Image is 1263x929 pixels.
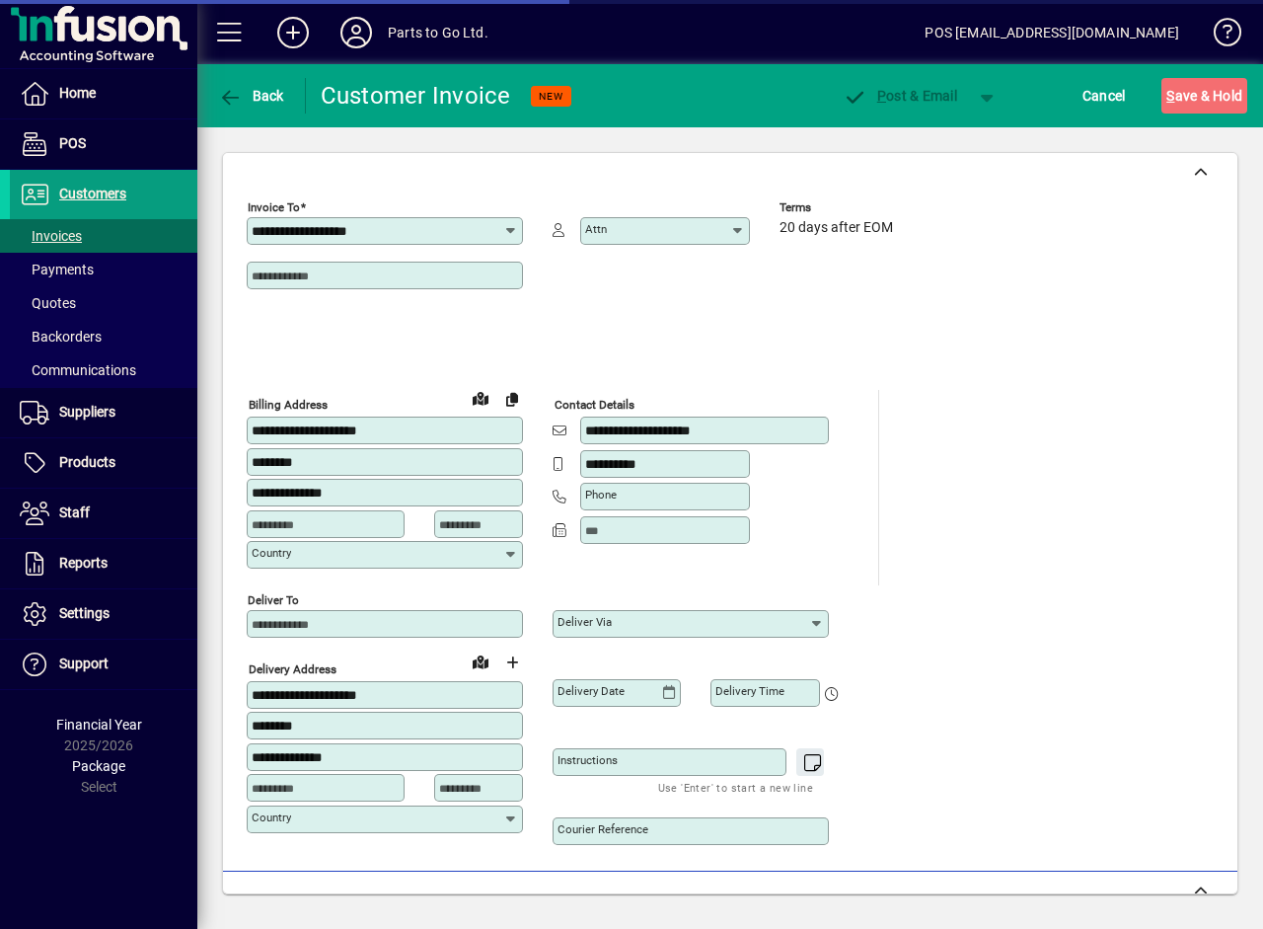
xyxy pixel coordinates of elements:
a: Payments [10,253,197,286]
span: 20 days after EOM [780,220,893,236]
a: Products [10,438,197,488]
span: S [1166,88,1174,104]
button: Add [261,15,325,50]
a: Settings [10,589,197,639]
mat-label: Country [252,546,291,560]
button: Choose address [496,648,528,679]
span: Staff [59,504,90,520]
span: Back [218,88,284,104]
div: Customer Invoice [321,80,511,112]
span: ost & Email [843,88,957,104]
mat-label: Courier Reference [557,822,648,836]
mat-label: Attn [585,222,607,236]
mat-label: Instructions [557,753,618,767]
button: Post & Email [833,78,967,114]
span: Reports [59,555,108,571]
span: POS [59,135,86,151]
a: Backorders [10,320,197,353]
span: Financial Year [56,717,142,733]
span: Home [59,85,96,101]
mat-label: Deliver To [248,592,299,606]
span: Backorders [20,329,102,345]
a: POS [10,119,197,169]
span: Suppliers [59,404,115,420]
span: NEW [539,90,563,103]
span: Products [59,454,115,470]
div: Parts to Go Ltd. [388,17,488,48]
a: Reports [10,539,197,588]
div: POS [EMAIL_ADDRESS][DOMAIN_NAME] [925,17,1179,48]
span: Quotes [20,295,76,311]
a: Support [10,640,197,689]
a: Staff [10,489,197,538]
button: Back [213,78,289,114]
span: ave & Hold [1166,80,1242,112]
span: Terms [780,201,898,214]
span: Customers [59,186,126,201]
button: Profile [325,15,388,50]
app-page-header-button: Back [197,78,306,114]
span: Invoices [20,228,82,244]
a: Quotes [10,286,197,320]
a: Home [10,69,197,118]
a: Suppliers [10,388,197,437]
mat-label: Country [252,811,291,824]
span: Settings [59,605,110,621]
span: Package [72,758,125,774]
span: P [877,88,886,104]
mat-label: Phone [585,488,617,502]
a: Communications [10,353,197,387]
mat-label: Deliver via [557,615,612,629]
span: Support [59,656,109,671]
button: Cancel [1077,78,1131,114]
a: View on map [465,646,496,677]
span: Payments [20,262,94,277]
a: Invoices [10,219,197,253]
a: Knowledge Base [1199,4,1238,68]
button: Save & Hold [1161,78,1247,114]
mat-hint: Use 'Enter' to start a new line [658,776,813,799]
a: View on map [465,382,496,414]
mat-label: Invoice To [248,200,300,214]
button: Copy to Delivery address [496,383,528,415]
mat-label: Delivery date [557,684,625,698]
span: Cancel [1082,80,1126,112]
mat-label: Delivery time [715,684,784,698]
span: Communications [20,362,136,378]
